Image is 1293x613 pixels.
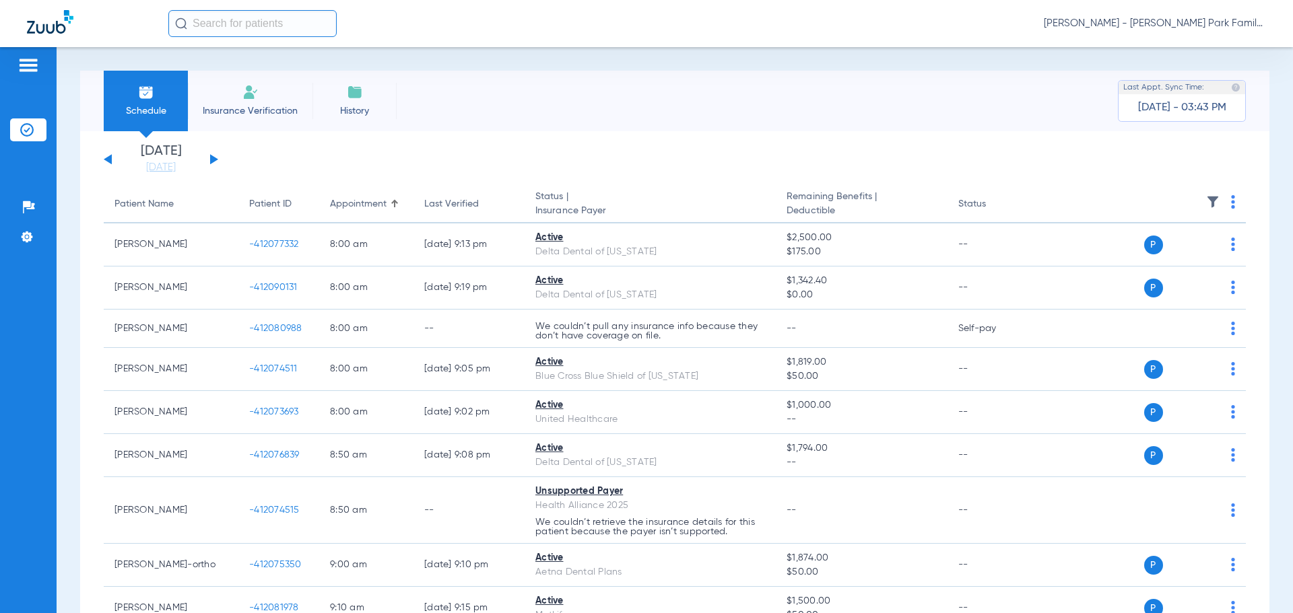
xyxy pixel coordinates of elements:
span: Schedule [114,104,178,118]
img: group-dot-blue.svg [1231,448,1235,462]
td: Self-pay [948,310,1038,348]
span: Insurance Verification [198,104,302,118]
span: -- [787,324,797,333]
td: 9:00 AM [319,544,413,587]
div: Appointment [330,197,387,211]
td: -- [413,310,525,348]
td: -- [948,223,1038,266]
td: -- [948,434,1038,477]
span: $50.00 [787,565,936,579]
div: Appointment [330,197,403,211]
div: Active [535,231,765,245]
span: P [1144,236,1163,254]
td: 8:00 AM [319,266,413,310]
div: Last Verified [424,197,514,211]
div: Active [535,274,765,288]
img: Zuub Logo [27,10,73,34]
td: [PERSON_NAME] [104,477,238,544]
span: -412073693 [249,407,299,417]
td: -- [948,477,1038,544]
div: Unsupported Payer [535,484,765,499]
img: hamburger-icon [18,57,39,73]
td: [PERSON_NAME] [104,434,238,477]
td: 8:00 AM [319,310,413,348]
td: [PERSON_NAME]-ortho [104,544,238,587]
span: -412075350 [249,560,302,569]
img: Manual Insurance Verification [242,84,259,100]
span: -412074515 [249,505,300,515]
img: group-dot-blue.svg [1231,558,1235,571]
span: $0.00 [787,288,936,302]
p: We couldn’t pull any insurance info because they don’t have coverage on file. [535,322,765,340]
div: United Healthcare [535,412,765,427]
img: Search Icon [175,17,187,30]
td: [PERSON_NAME] [104,310,238,348]
span: -412074511 [249,364,298,373]
div: Health Alliance 2025 [535,499,765,513]
div: Active [535,594,765,608]
div: Active [535,551,765,565]
div: Active [535,398,765,412]
td: 8:00 AM [319,223,413,266]
img: group-dot-blue.svg [1231,195,1235,209]
img: History [347,84,363,100]
span: Insurance Payer [535,204,765,218]
img: filter.svg [1206,195,1220,209]
span: [DATE] - 03:43 PM [1138,101,1226,114]
img: group-dot-blue.svg [1231,238,1235,251]
td: 8:50 AM [319,434,413,477]
span: Last Appt. Sync Time: [1123,81,1204,94]
span: P [1144,279,1163,297]
span: P [1144,360,1163,379]
span: -- [787,456,936,470]
div: Delta Dental of [US_STATE] [535,245,765,259]
div: Aetna Dental Plans [535,565,765,579]
div: Patient ID [249,197,308,211]
span: P [1144,446,1163,465]
td: [DATE] 9:08 PM [413,434,525,477]
td: [DATE] 9:05 PM [413,348,525,391]
td: -- [948,266,1038,310]
span: $1,819.00 [787,355,936,369]
p: We couldn’t retrieve the insurance details for this patient because the payer isn’t supported. [535,517,765,536]
img: last sync help info [1231,83,1240,92]
span: $1,500.00 [787,594,936,608]
div: Patient Name [114,197,174,211]
div: Patient ID [249,197,292,211]
span: $1,000.00 [787,398,936,412]
td: [DATE] 9:10 PM [413,544,525,587]
span: -412080988 [249,324,302,333]
td: [PERSON_NAME] [104,223,238,266]
img: group-dot-blue.svg [1231,405,1235,419]
th: Status | [525,186,776,223]
span: $175.00 [787,245,936,259]
td: 8:00 AM [319,348,413,391]
td: 8:00 AM [319,391,413,434]
span: -412076839 [249,450,300,460]
div: Patient Name [114,197,228,211]
img: group-dot-blue.svg [1231,503,1235,517]
span: History [323,104,387,118]
div: Last Verified [424,197,479,211]
div: Delta Dental of [US_STATE] [535,288,765,302]
span: -- [787,505,797,515]
td: [PERSON_NAME] [104,391,238,434]
div: Blue Cross Blue Shield of [US_STATE] [535,369,765,384]
div: Active [535,441,765,456]
td: -- [413,477,525,544]
a: [DATE] [121,161,201,174]
span: -412090131 [249,283,298,292]
span: P [1144,403,1163,422]
td: -- [948,348,1038,391]
span: [PERSON_NAME] - [PERSON_NAME] Park Family Dentistry [1044,17,1266,30]
li: [DATE] [121,145,201,174]
input: Search for patients [168,10,337,37]
div: Delta Dental of [US_STATE] [535,456,765,470]
th: Remaining Benefits | [776,186,947,223]
img: group-dot-blue.svg [1231,362,1235,375]
span: $1,794.00 [787,441,936,456]
th: Status [948,186,1038,223]
span: -412077332 [249,240,299,249]
span: $50.00 [787,369,936,384]
span: P [1144,556,1163,575]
